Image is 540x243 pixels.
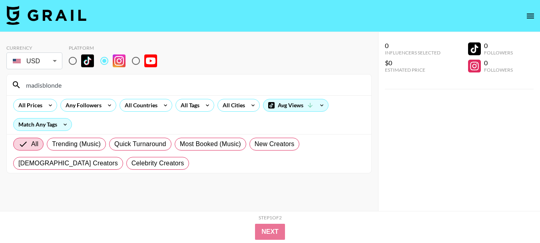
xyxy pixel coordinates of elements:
button: open drawer [522,8,538,24]
div: All Countries [120,99,159,111]
img: YouTube [144,54,157,67]
div: Followers [484,67,513,73]
div: 0 [484,42,513,50]
div: 0 [484,59,513,67]
img: Instagram [113,54,126,67]
img: Grail Talent [6,6,86,25]
span: [DEMOGRAPHIC_DATA] Creators [18,159,118,168]
div: All Tags [176,99,201,111]
div: Currency [6,45,62,51]
div: All Prices [14,99,44,111]
span: Trending (Music) [52,139,101,149]
div: All Cities [218,99,247,111]
span: Quick Turnaround [114,139,166,149]
div: 0 [385,42,440,50]
div: $0 [385,59,440,67]
div: Platform [69,45,163,51]
span: Celebrity Creators [132,159,184,168]
span: All [31,139,38,149]
span: New Creators [255,139,295,149]
div: Influencers Selected [385,50,440,56]
div: Any Followers [61,99,103,111]
div: Step 1 of 2 [259,215,282,221]
div: Avg Views [263,99,328,111]
div: Match Any Tags [14,118,72,131]
input: Search by User Name [21,78,367,91]
div: USD [8,54,61,68]
iframe: Drift Widget Chat Controller [500,203,530,233]
button: Next [255,224,285,240]
img: TikTok [81,54,94,67]
div: Followers [484,50,513,56]
span: Most Booked (Music) [180,139,241,149]
div: Estimated Price [385,67,440,73]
